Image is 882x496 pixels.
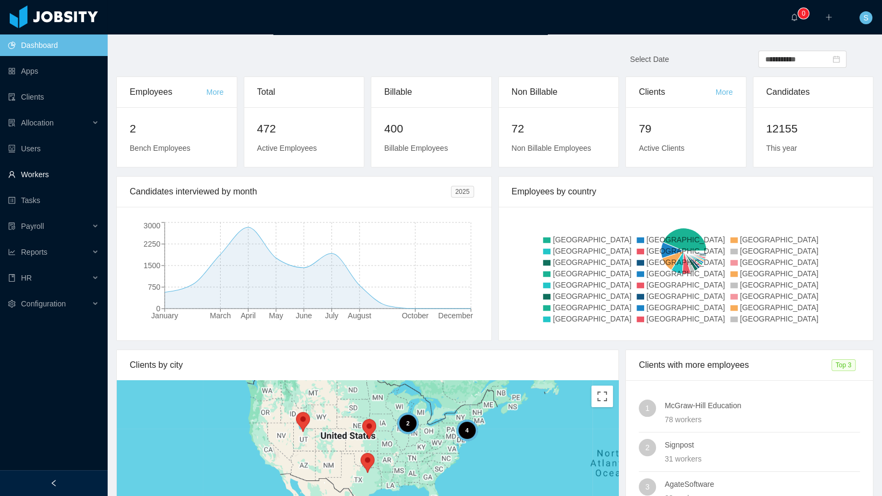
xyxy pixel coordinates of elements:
[512,144,591,152] span: Non Billable Employees
[740,247,819,255] span: [GEOGRAPHIC_DATA]
[645,478,650,495] span: 3
[21,299,66,308] span: Configuration
[130,120,224,137] h2: 2
[798,8,809,19] sup: 0
[646,235,725,244] span: [GEOGRAPHIC_DATA]
[21,222,44,230] span: Payroll
[740,258,819,267] span: [GEOGRAPHIC_DATA]
[257,144,317,152] span: Active Employees
[130,77,207,107] div: Employees
[512,177,860,207] div: Employees by country
[646,269,725,278] span: [GEOGRAPHIC_DATA]
[269,311,283,320] tspan: May
[144,240,160,248] tspan: 2250
[553,315,631,323] span: [GEOGRAPHIC_DATA]
[863,11,868,24] span: S
[553,269,631,278] span: [GEOGRAPHIC_DATA]
[553,281,631,289] span: [GEOGRAPHIC_DATA]
[591,386,613,407] button: Toggle fullscreen view
[21,248,47,256] span: Reports
[451,186,474,198] span: 2025
[766,77,860,107] div: Candidates
[639,144,685,152] span: Active Clients
[512,77,606,107] div: Non Billable
[8,190,99,211] a: icon: profileTasks
[8,222,16,230] i: icon: file-protect
[257,120,351,137] h2: 472
[646,303,725,312] span: [GEOGRAPHIC_DATA]
[8,300,16,308] i: icon: setting
[144,221,160,229] tspan: 3000
[8,60,99,82] a: icon: appstoreApps
[740,315,819,323] span: [GEOGRAPHIC_DATA]
[257,77,351,107] div: Total
[397,413,419,434] div: 2
[151,311,178,320] tspan: January
[8,119,16,127] i: icon: solution
[553,247,631,255] span: [GEOGRAPHIC_DATA]
[456,420,478,441] div: 4
[825,13,832,21] i: icon: plus
[630,55,669,64] span: Select Date
[645,439,650,456] span: 2
[384,144,448,152] span: Billable Employees
[646,292,725,301] span: [GEOGRAPHIC_DATA]
[740,235,819,244] span: [GEOGRAPHIC_DATA]
[402,311,429,320] tspan: October
[740,292,819,301] span: [GEOGRAPHIC_DATA]
[295,311,312,320] tspan: June
[740,269,819,278] span: [GEOGRAPHIC_DATA]
[130,144,190,152] span: Bench Employees
[512,120,606,137] h2: 72
[665,439,860,451] h4: Signpost
[8,34,99,56] a: icon: pie-chartDashboard
[646,315,725,323] span: [GEOGRAPHIC_DATA]
[665,478,860,490] h4: AgateSoftware
[832,55,840,63] i: icon: calendar
[716,88,733,96] a: More
[553,258,631,267] span: [GEOGRAPHIC_DATA]
[130,350,605,380] div: Clients by city
[639,77,716,107] div: Clients
[766,144,798,152] span: This year
[791,13,798,21] i: icon: bell
[8,164,99,185] a: icon: userWorkers
[665,400,860,411] h4: McGraw-Hill Education
[8,274,16,282] i: icon: book
[130,177,451,207] div: Candidates interviewed by month
[646,247,725,255] span: [GEOGRAPHIC_DATA]
[21,274,32,282] span: HR
[384,120,478,137] h2: 400
[156,304,160,313] tspan: 0
[740,303,819,312] span: [GEOGRAPHIC_DATA]
[639,350,831,380] div: Clients with more employees
[8,86,99,108] a: icon: auditClients
[553,235,631,244] span: [GEOGRAPHIC_DATA]
[384,77,478,107] div: Billable
[348,311,371,320] tspan: August
[148,283,161,291] tspan: 750
[207,88,224,96] a: More
[438,311,473,320] tspan: December
[8,138,99,159] a: icon: robotUsers
[553,303,631,312] span: [GEOGRAPHIC_DATA]
[646,281,725,289] span: [GEOGRAPHIC_DATA]
[241,311,256,320] tspan: April
[645,400,650,417] span: 1
[665,414,860,425] div: 78 workers
[553,292,631,301] span: [GEOGRAPHIC_DATA]
[740,281,819,289] span: [GEOGRAPHIC_DATA]
[144,261,160,270] tspan: 1500
[210,311,231,320] tspan: March
[325,311,338,320] tspan: July
[766,120,860,137] h2: 12155
[639,120,733,137] h2: 79
[21,118,54,127] span: Allocation
[646,258,725,267] span: [GEOGRAPHIC_DATA]
[665,453,860,465] div: 31 workers
[831,359,856,371] span: Top 3
[8,248,16,256] i: icon: line-chart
